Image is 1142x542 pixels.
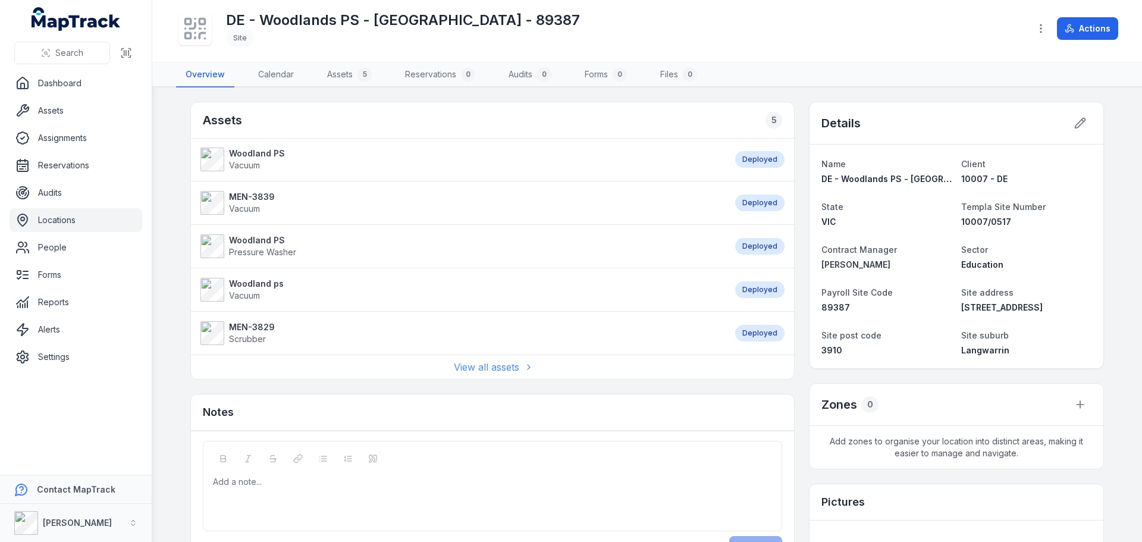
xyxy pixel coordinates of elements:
span: Site post code [821,330,881,340]
a: Reports [10,290,142,314]
a: MEN-3839Vacuum [200,191,723,215]
strong: [PERSON_NAME] [43,518,112,528]
strong: Woodland PS [229,234,296,246]
div: Deployed [735,281,785,298]
a: Locations [10,208,142,232]
h2: Details [821,115,861,131]
div: 0 [613,67,627,82]
span: Education [961,259,1003,270]
div: 0 [683,67,697,82]
a: Assets5 [318,62,381,87]
a: Dashboard [10,71,142,95]
strong: Woodland ps [229,278,284,290]
a: View all assets [454,360,531,374]
span: 89387 [821,302,850,312]
a: People [10,236,142,259]
h1: DE - Woodlands PS - [GEOGRAPHIC_DATA] - 89387 [226,11,580,30]
span: 10007 - DE [961,174,1008,184]
span: Search [55,47,83,59]
span: 3910 [821,345,842,355]
span: VIC [821,217,836,227]
a: Forms [10,263,142,287]
h2: Zones [821,396,857,413]
span: DE - Woodlands PS - [GEOGRAPHIC_DATA] - 89387 [821,174,1034,184]
div: 0 [537,67,551,82]
a: Audits [10,181,142,205]
strong: MEN-3829 [229,321,275,333]
span: Vacuum [229,160,260,170]
a: Reservations [10,153,142,177]
div: 0 [862,396,879,413]
div: 0 [461,67,475,82]
a: Alerts [10,318,142,342]
h2: Assets [203,112,242,129]
a: Woodland PSVacuum [200,148,723,171]
a: Assignments [10,126,142,150]
span: Site suburb [961,330,1009,340]
div: 5 [357,67,372,82]
a: Calendar [249,62,303,87]
div: Deployed [735,325,785,342]
a: Reservations0 [396,62,485,87]
a: MEN-3829Scrubber [200,321,723,345]
a: Settings [10,345,142,369]
span: Payroll Site Code [821,287,893,297]
button: Actions [1057,17,1118,40]
div: 5 [765,112,782,129]
span: Add zones to organise your location into distinct areas, making it easier to manage and navigate. [810,426,1103,469]
a: Forms0 [575,62,636,87]
a: [PERSON_NAME] [821,259,952,271]
span: Vacuum [229,290,260,300]
a: Woodland psVacuum [200,278,723,302]
button: Search [14,42,110,64]
a: MapTrack [32,7,121,31]
a: Woodland PSPressure Washer [200,234,723,258]
strong: MEN-3839 [229,191,275,203]
span: Name [821,159,846,169]
h3: Notes [203,404,234,421]
span: Contract Manager [821,245,897,255]
strong: Woodland PS [229,148,285,159]
span: 10007/0517 [961,217,1011,227]
span: Vacuum [229,203,260,214]
span: Templa Site Number [961,202,1046,212]
span: Langwarrin [961,345,1009,355]
div: Deployed [735,151,785,168]
span: Site address [961,287,1014,297]
a: Assets [10,99,142,123]
span: [STREET_ADDRESS] [961,302,1043,312]
strong: Contact MapTrack [37,484,115,494]
span: State [821,202,843,212]
span: Pressure Washer [229,247,296,257]
span: Client [961,159,986,169]
span: Scrubber [229,334,266,344]
div: Deployed [735,195,785,211]
div: Deployed [735,238,785,255]
span: Sector [961,245,988,255]
a: Overview [176,62,234,87]
div: Site [226,30,254,46]
a: Audits0 [499,62,561,87]
h3: Pictures [821,494,865,510]
a: Files0 [651,62,707,87]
